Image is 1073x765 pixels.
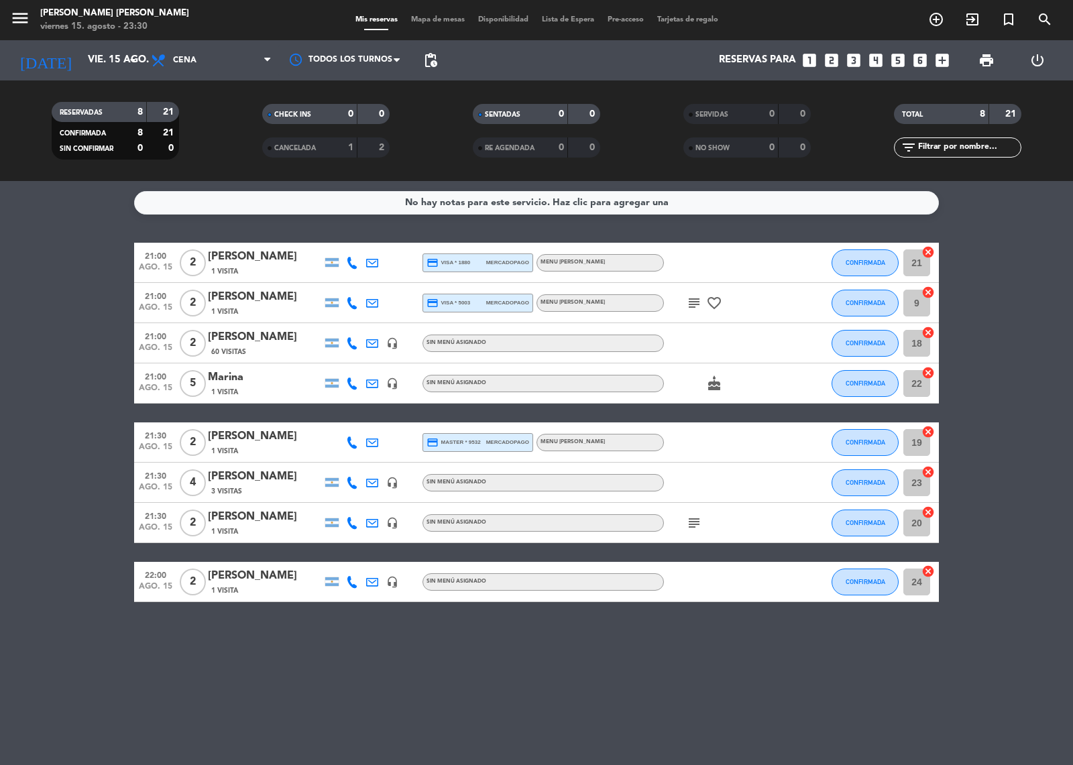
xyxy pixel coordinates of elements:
[1012,40,1063,80] div: LOG OUT
[846,299,885,306] span: CONFIRMADA
[486,438,529,447] span: mercadopago
[823,52,840,69] i: looks_two
[832,290,899,316] button: CONFIRMADA
[427,436,481,449] span: master * 9532
[386,517,398,529] i: headset_mic
[274,145,316,152] span: CANCELADA
[486,298,529,307] span: mercadopago
[695,111,728,118] span: SERVIDAS
[139,303,172,318] span: ago. 15
[485,111,520,118] span: SENTADAS
[139,343,172,359] span: ago. 15
[163,107,176,117] strong: 21
[60,130,106,137] span: CONFIRMADA
[208,329,322,346] div: [PERSON_NAME]
[137,143,143,153] strong: 0
[485,145,534,152] span: RE AGENDADA
[10,46,81,75] i: [DATE]
[427,257,470,269] span: visa * 1880
[125,52,141,68] i: arrow_drop_down
[379,143,387,152] strong: 2
[427,340,486,345] span: Sin menú asignado
[180,249,206,276] span: 2
[208,248,322,266] div: [PERSON_NAME]
[800,109,808,119] strong: 0
[559,143,564,152] strong: 0
[139,384,172,399] span: ago. 15
[348,143,353,152] strong: 1
[846,519,885,526] span: CONFIRMADA
[139,263,172,278] span: ago. 15
[139,567,172,582] span: 22:00
[911,52,929,69] i: looks_6
[471,16,535,23] span: Disponibilidad
[208,508,322,526] div: [PERSON_NAME]
[769,109,775,119] strong: 0
[349,16,404,23] span: Mis reservas
[706,375,722,392] i: cake
[139,288,172,303] span: 21:00
[921,366,935,379] i: cancel
[964,11,980,27] i: exit_to_app
[917,140,1021,155] input: Filtrar por nombre...
[832,249,899,276] button: CONFIRMADA
[180,330,206,357] span: 2
[139,467,172,483] span: 21:30
[1001,11,1017,27] i: turned_in_not
[139,247,172,263] span: 21:00
[589,109,598,119] strong: 0
[846,379,885,387] span: CONFIRMADA
[867,52,885,69] i: looks_4
[921,286,935,299] i: cancel
[139,582,172,597] span: ago. 15
[921,506,935,519] i: cancel
[40,7,189,20] div: [PERSON_NAME] [PERSON_NAME]
[180,469,206,496] span: 4
[686,515,702,531] i: subject
[348,109,353,119] strong: 0
[541,439,605,445] span: MENU [PERSON_NAME]
[60,109,103,116] span: RESERVADAS
[137,107,143,117] strong: 8
[535,16,601,23] span: Lista de Espera
[706,295,722,311] i: favorite_border
[180,510,206,536] span: 2
[405,195,669,211] div: No hay notas para este servicio. Haz clic para agregar una
[902,111,923,118] span: TOTAL
[846,479,885,486] span: CONFIRMADA
[139,443,172,458] span: ago. 15
[208,567,322,585] div: [PERSON_NAME]
[921,565,935,578] i: cancel
[404,16,471,23] span: Mapa de mesas
[427,436,439,449] i: credit_card
[139,368,172,384] span: 21:00
[180,370,206,397] span: 5
[211,486,242,497] span: 3 Visitas
[719,54,796,66] span: Reservas para
[379,109,387,119] strong: 0
[427,297,439,309] i: credit_card
[921,425,935,438] i: cancel
[208,288,322,306] div: [PERSON_NAME]
[211,387,238,398] span: 1 Visita
[846,339,885,347] span: CONFIRMADA
[211,306,238,317] span: 1 Visita
[934,52,951,69] i: add_box
[139,508,172,523] span: 21:30
[386,377,398,390] i: headset_mic
[889,52,907,69] i: looks_5
[386,576,398,588] i: headset_mic
[980,109,985,119] strong: 8
[427,380,486,386] span: Sin menú asignado
[589,143,598,152] strong: 0
[601,16,651,23] span: Pre-acceso
[208,468,322,485] div: [PERSON_NAME]
[427,479,486,485] span: Sin menú asignado
[832,510,899,536] button: CONFIRMADA
[10,8,30,28] i: menu
[139,328,172,343] span: 21:00
[208,428,322,445] div: [PERSON_NAME]
[208,369,322,386] div: Marina
[60,145,113,152] span: SIN CONFIRMAR
[427,257,439,269] i: credit_card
